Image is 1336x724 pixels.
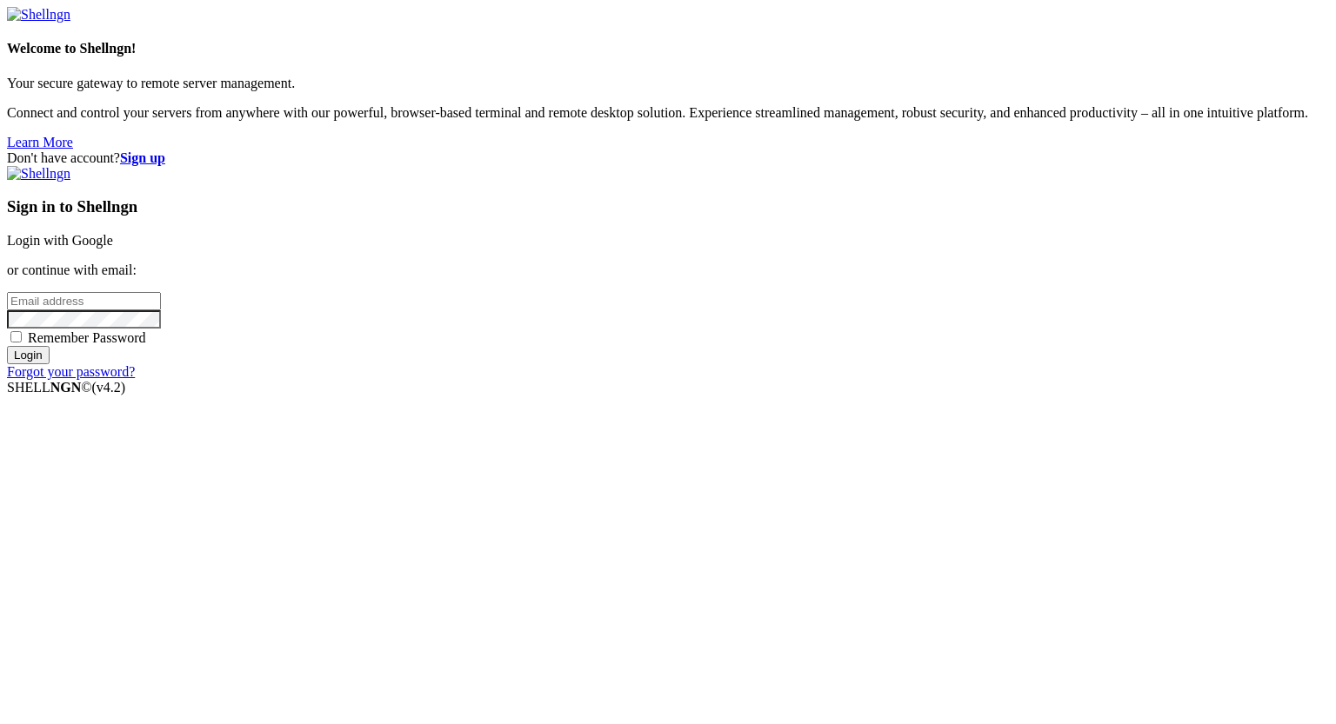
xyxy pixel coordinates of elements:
h3: Sign in to Shellngn [7,197,1329,216]
p: Your secure gateway to remote server management. [7,76,1329,91]
a: Login with Google [7,233,113,248]
span: 4.2.0 [92,380,126,395]
div: Don't have account? [7,150,1329,166]
img: Shellngn [7,7,70,23]
p: Connect and control your servers from anywhere with our powerful, browser-based terminal and remo... [7,105,1329,121]
input: Email address [7,292,161,310]
span: SHELL © [7,380,125,395]
h4: Welcome to Shellngn! [7,41,1329,56]
input: Remember Password [10,331,22,342]
a: Forgot your password? [7,364,135,379]
a: Learn More [7,135,73,149]
a: Sign up [120,150,165,165]
b: NGN [50,380,82,395]
span: Remember Password [28,330,146,345]
input: Login [7,346,50,364]
p: or continue with email: [7,262,1329,278]
img: Shellngn [7,166,70,182]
